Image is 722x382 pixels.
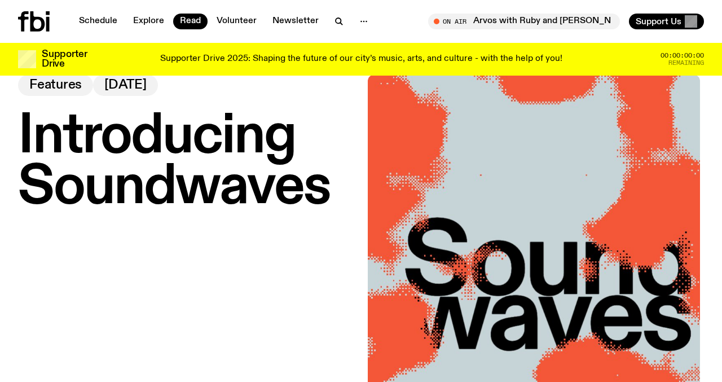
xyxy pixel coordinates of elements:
[668,60,704,66] span: Remaining
[104,79,147,91] span: [DATE]
[661,52,704,59] span: 00:00:00:00
[629,14,704,29] button: Support Us
[160,54,562,64] p: Supporter Drive 2025: Shaping the future of our city’s music, arts, and culture - with the help o...
[173,14,208,29] a: Read
[18,112,354,213] h1: Introducing Soundwaves
[210,14,263,29] a: Volunteer
[126,14,171,29] a: Explore
[72,14,124,29] a: Schedule
[428,14,620,29] button: On AirArvos with Ruby and [PERSON_NAME]
[29,79,82,91] span: Features
[266,14,325,29] a: Newsletter
[636,16,681,27] span: Support Us
[42,50,87,69] h3: Supporter Drive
